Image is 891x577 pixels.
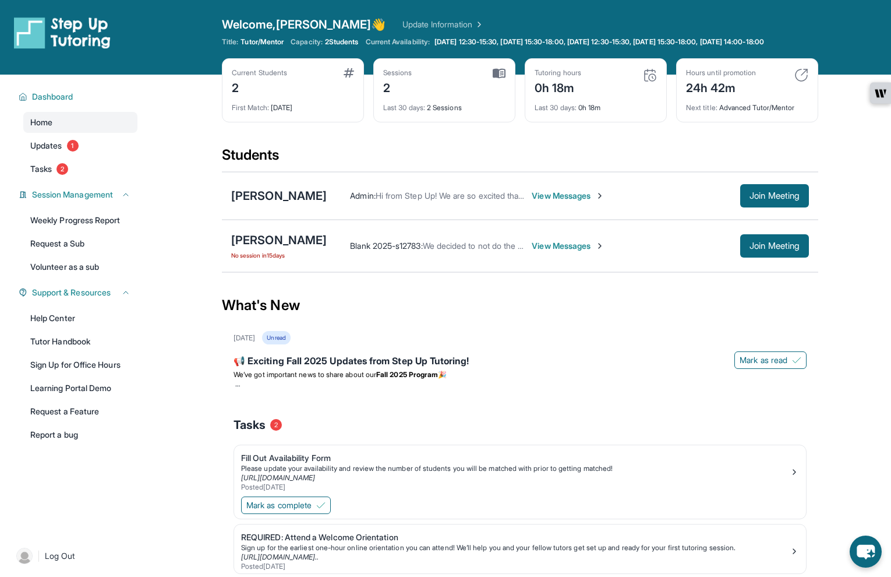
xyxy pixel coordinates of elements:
[27,189,130,200] button: Session Management
[241,473,315,482] a: [URL][DOMAIN_NAME]
[532,240,604,252] span: View Messages
[23,308,137,329] a: Help Center
[535,96,657,112] div: 0h 18m
[232,78,287,96] div: 2
[241,37,284,47] span: Tutor/Mentor
[595,191,604,200] img: Chevron-Right
[241,532,790,543] div: REQUIRED: Attend a Welcome Orientation
[232,103,269,112] span: First Match :
[23,378,137,399] a: Learning Portal Demo
[23,135,137,156] a: Updates1
[643,68,657,82] img: card
[383,78,412,96] div: 2
[350,191,375,200] span: Admin :
[234,354,807,370] div: 📢 Exciting Fall 2025 Updates from Step Up Tutoring!
[222,146,818,171] div: Students
[493,68,505,79] img: card
[740,354,787,366] span: Mark as read
[27,91,130,103] button: Dashboard
[376,370,438,379] strong: Fall 2025 Program
[291,37,323,47] span: Capacity:
[241,452,790,464] div: Fill Out Availability Form
[270,419,282,431] span: 2
[37,549,40,563] span: |
[686,96,808,112] div: Advanced Tutor/Mentor
[432,37,766,47] a: [DATE] 12:30-15:30, [DATE] 15:30-18:00, [DATE] 12:30-15:30, [DATE] 15:30-18:00, [DATE] 14:00-18:00
[686,68,756,78] div: Hours until promotion
[740,234,809,258] button: Join Meeting
[241,483,790,492] div: Posted [DATE]
[749,242,800,249] span: Join Meeting
[383,96,505,112] div: 2 Sessions
[383,68,412,78] div: Sessions
[246,499,312,511] span: Mark as complete
[45,550,75,562] span: Log Out
[383,103,425,112] span: Last 30 days :
[535,68,581,78] div: Tutoring hours
[23,159,137,180] a: Tasks2
[12,543,137,569] a: |Log Out
[595,241,604,251] img: Chevron-Right
[734,351,807,369] button: Mark as read
[23,233,137,254] a: Request a Sub
[316,501,326,510] img: Mark as complete
[32,189,113,200] span: Session Management
[344,68,354,78] img: card
[30,163,52,175] span: Tasks
[234,370,376,379] span: We’ve got important news to share about our
[686,78,756,96] div: 24h 42m
[241,553,319,561] a: [URL][DOMAIN_NAME]..
[423,241,549,251] span: We decided to not do the program
[241,464,790,473] div: Please update your availability and review the number of students you will be matched with prior ...
[234,417,266,433] span: Tasks
[740,184,809,207] button: Join Meeting
[23,354,137,375] a: Sign Up for Office Hours
[366,37,430,47] span: Current Availability:
[232,68,287,78] div: Current Students
[231,251,327,260] span: No session in 15 days
[32,91,73,103] span: Dashboard
[535,78,581,96] div: 0h 18m
[222,37,238,47] span: Title:
[535,103,577,112] span: Last 30 days :
[241,497,331,514] button: Mark as complete
[402,19,484,30] a: Update Information
[67,140,79,152] span: 1
[686,103,717,112] span: Next title :
[794,68,808,82] img: card
[792,356,801,365] img: Mark as read
[222,280,818,331] div: What's New
[16,548,33,564] img: user-img
[23,424,137,445] a: Report a bug
[23,401,137,422] a: Request a Feature
[234,525,806,574] a: REQUIRED: Attend a Welcome OrientationSign up for the earliest one-hour online orientation you ca...
[262,331,290,344] div: Unread
[231,188,327,204] div: [PERSON_NAME]
[23,210,137,231] a: Weekly Progress Report
[532,190,604,202] span: View Messages
[325,37,359,47] span: 2 Students
[231,232,327,248] div: [PERSON_NAME]
[749,192,800,199] span: Join Meeting
[23,256,137,277] a: Volunteer as a sub
[232,96,354,112] div: [DATE]
[241,562,790,571] div: Posted [DATE]
[27,287,130,298] button: Support & Resources
[23,331,137,352] a: Tutor Handbook
[241,543,790,553] div: Sign up for the earliest one-hour online orientation you can attend! We’ll help you and your fell...
[350,241,422,251] span: Blank 2025-s12783 :
[434,37,764,47] span: [DATE] 12:30-15:30, [DATE] 15:30-18:00, [DATE] 12:30-15:30, [DATE] 15:30-18:00, [DATE] 14:00-18:00
[56,163,68,175] span: 2
[222,16,386,33] span: Welcome, [PERSON_NAME] 👋
[30,117,52,128] span: Home
[472,19,484,30] img: Chevron Right
[850,536,882,568] button: chat-button
[30,140,62,152] span: Updates
[234,445,806,494] a: Fill Out Availability FormPlease update your availability and review the number of students you w...
[23,112,137,133] a: Home
[438,370,447,379] span: 🎉
[234,333,255,343] div: [DATE]
[32,287,111,298] span: Support & Resources
[14,16,111,49] img: logo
